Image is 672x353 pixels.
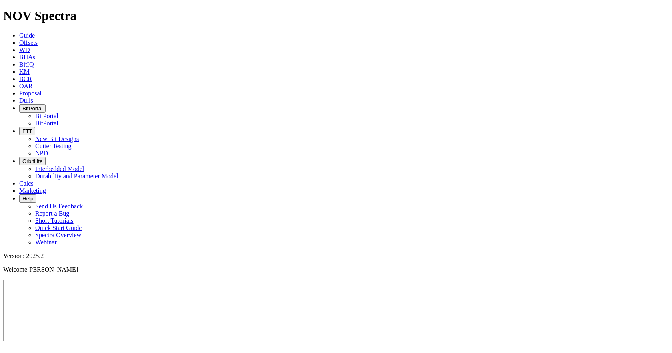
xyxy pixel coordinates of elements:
span: FTT [22,128,32,134]
button: FTT [19,127,35,135]
a: Quick Start Guide [35,224,82,231]
a: Calcs [19,180,34,187]
a: WD [19,46,30,53]
a: BitPortal [35,113,58,119]
span: [PERSON_NAME] [27,266,78,273]
span: Help [22,196,33,202]
button: OrbitLite [19,157,46,165]
a: New Bit Designs [35,135,79,142]
a: Marketing [19,187,46,194]
a: Send Us Feedback [35,203,83,210]
a: Short Tutorials [35,217,74,224]
a: Webinar [35,239,57,246]
a: OAR [19,83,33,89]
a: Durability and Parameter Model [35,173,118,180]
button: Help [19,194,36,203]
a: BCR [19,75,32,82]
a: Guide [19,32,35,39]
a: Dulls [19,97,33,104]
h1: NOV Spectra [3,8,669,23]
a: Proposal [19,90,42,97]
a: BitPortal+ [35,120,62,127]
a: Cutter Testing [35,143,72,149]
div: Version: 2025.2 [3,252,669,260]
a: BitIQ [19,61,34,68]
a: BHAs [19,54,35,61]
a: Offsets [19,39,38,46]
a: Spectra Overview [35,232,81,238]
span: BitPortal [22,105,42,111]
a: NPD [35,150,48,157]
a: Report a Bug [35,210,69,217]
a: KM [19,68,30,75]
button: BitPortal [19,104,46,113]
a: Interbedded Model [35,165,84,172]
span: OrbitLite [22,158,42,164]
p: Welcome [3,266,669,273]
